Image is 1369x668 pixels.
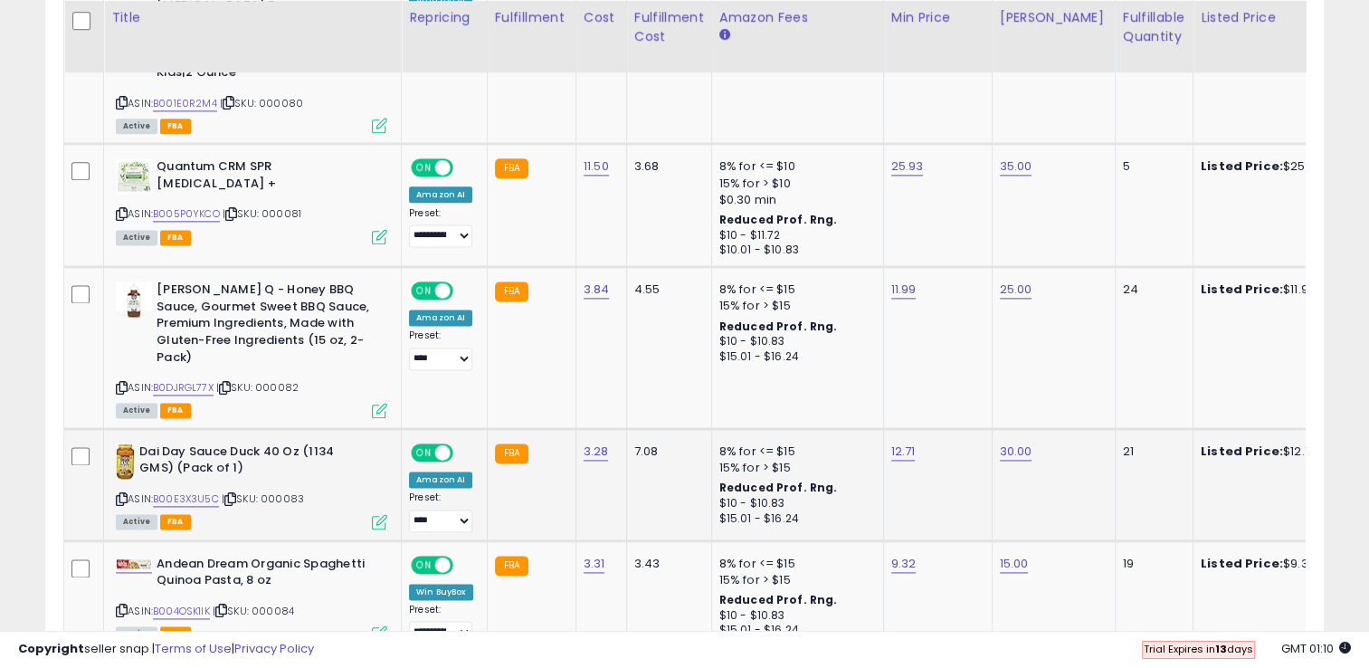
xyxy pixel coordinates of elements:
div: 15% for > $15 [719,572,870,588]
div: 15% for > $15 [719,460,870,476]
div: Fulfillment Cost [634,8,704,46]
div: 3.43 [634,556,698,572]
small: FBA [495,444,528,463]
b: 13 [1215,642,1227,656]
div: ASIN: [116,556,387,640]
b: Listed Price: [1201,281,1283,298]
span: FBA [160,403,191,418]
small: Amazon Fees. [719,27,730,43]
div: 8% for <= $15 [719,556,870,572]
div: 15% for > $10 [719,176,870,192]
strong: Copyright [18,640,84,657]
div: Amazon Fees [719,8,876,27]
a: 25.93 [891,157,924,176]
div: $10.01 - $10.83 [719,243,870,258]
div: ASIN: [116,282,387,415]
div: Win BuyBox [409,584,473,600]
div: $0.30 min [719,192,870,208]
div: Preset: [409,329,473,370]
div: Repricing [409,8,480,27]
div: 8% for <= $15 [719,282,870,298]
a: Terms of Use [155,640,232,657]
div: $11.99 [1201,282,1351,298]
div: 19 [1123,556,1179,572]
div: 15% for > $15 [719,298,870,314]
span: All listings currently available for purchase on Amazon [116,403,157,418]
span: ON [413,283,435,299]
span: OFF [451,160,480,176]
div: 8% for <= $15 [719,444,870,460]
a: 30.00 [1000,443,1032,461]
a: 11.99 [891,281,917,299]
span: | SKU: 000080 [220,96,303,110]
a: 3.31 [584,555,605,573]
div: $15.01 - $16.24 [719,511,870,527]
div: Amazon AI [409,472,472,488]
small: FBA [495,158,528,178]
a: 35.00 [1000,157,1032,176]
div: $12.71 [1201,444,1351,460]
span: | SKU: 000083 [222,491,304,506]
div: 21 [1123,444,1179,460]
div: Title [111,8,394,27]
div: 7.08 [634,444,698,460]
a: B005P0YKCO [153,206,220,222]
small: FBA [495,556,528,576]
a: 25.00 [1000,281,1032,299]
div: 4.55 [634,282,698,298]
div: Min Price [891,8,984,27]
div: $9.32 [1201,556,1351,572]
span: OFF [451,557,480,572]
a: 3.28 [584,443,609,461]
div: Preset: [409,491,473,532]
b: Listed Price: [1201,555,1283,572]
div: 5 [1123,158,1179,175]
span: All listings currently available for purchase on Amazon [116,514,157,530]
div: ASIN: [116,444,387,528]
div: 8% for <= $10 [719,158,870,175]
span: ON [413,444,435,460]
span: OFF [451,283,480,299]
b: Quantum CRM SPR [MEDICAL_DATA] + [157,158,376,196]
b: Listed Price: [1201,443,1283,460]
div: $15.01 - $16.24 [719,349,870,365]
img: 51vSlgMu+AS._SL40_.jpg [116,158,152,195]
span: | SKU: 000082 [216,380,299,395]
div: $25.88 [1201,158,1351,175]
a: B004OSK1IK [153,604,210,619]
img: 31DzQZ+cQ2L._SL40_.jpg [116,282,152,318]
div: 3.68 [634,158,698,175]
div: $10 - $10.83 [719,496,870,511]
b: [PERSON_NAME] Q - Honey BBQ Sauce, Gourmet Sweet BBQ Sauce, Premium Ingredients, Made with Gluten... [157,282,376,370]
div: Fulfillable Quantity [1123,8,1185,46]
span: All listings currently available for purchase on Amazon [116,230,157,245]
a: Privacy Policy [234,640,314,657]
div: [PERSON_NAME] [1000,8,1108,27]
span: | SKU: 000084 [213,604,294,618]
small: FBA [495,282,528,301]
a: 12.71 [891,443,916,461]
b: Andean Dream Organic Spaghetti Quinoa Pasta, 8 oz [157,556,376,594]
span: All listings currently available for purchase on Amazon [116,119,157,134]
div: Preset: [409,207,473,248]
span: ON [413,557,435,572]
a: B00E3X3U5C [153,491,219,507]
div: $10 - $11.72 [719,228,870,243]
b: Reduced Prof. Rng. [719,592,838,607]
span: ON [413,160,435,176]
div: Preset: [409,604,473,644]
span: Trial Expires in days [1144,642,1253,656]
span: OFF [451,444,480,460]
span: FBA [160,119,191,134]
b: Reduced Prof. Rng. [719,319,838,334]
b: Reduced Prof. Rng. [719,480,838,495]
span: FBA [160,514,191,530]
a: 9.32 [891,555,917,573]
div: Amazon AI [409,310,472,326]
b: Reduced Prof. Rng. [719,212,838,227]
div: $10 - $10.83 [719,608,870,624]
span: FBA [160,230,191,245]
div: ASIN: [116,158,387,243]
a: 3.84 [584,281,610,299]
div: 24 [1123,282,1179,298]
